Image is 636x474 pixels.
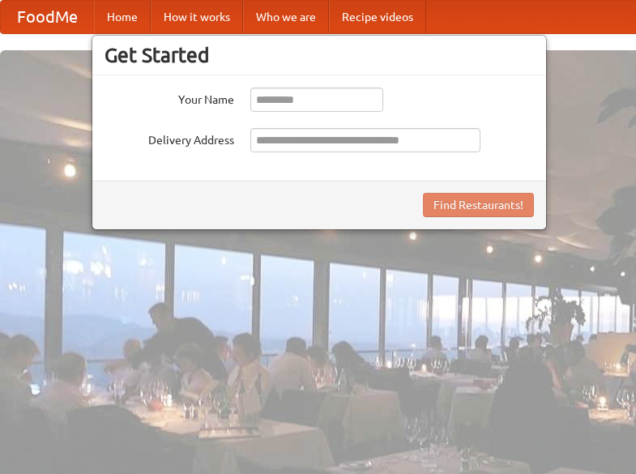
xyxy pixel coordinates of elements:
[243,1,329,33] a: Who we are
[94,1,151,33] a: Home
[105,128,234,148] label: Delivery Address
[105,88,234,108] label: Your Name
[151,1,243,33] a: How it works
[1,1,94,33] a: FoodMe
[423,193,534,217] button: Find Restaurants!
[329,1,426,33] a: Recipe videos
[105,43,534,67] h3: Get Started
